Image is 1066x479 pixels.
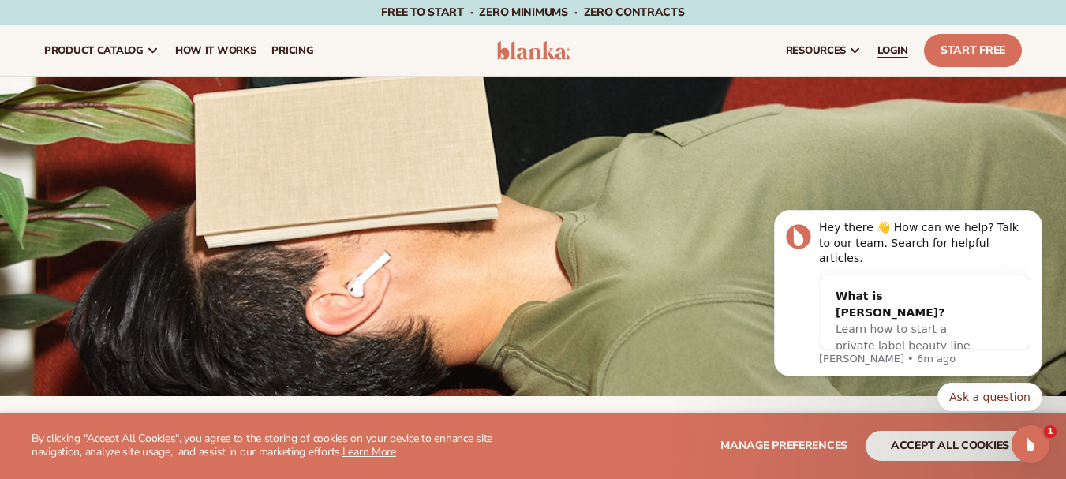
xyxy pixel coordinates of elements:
a: resources [778,25,870,76]
a: Learn More [342,444,396,459]
span: Free to start · ZERO minimums · ZERO contracts [381,5,684,20]
span: 1 [1044,425,1057,438]
p: By clicking "Accept All Cookies", you agree to the storing of cookies on your device to enhance s... [32,432,526,459]
span: How It Works [175,44,256,57]
span: product catalog [44,44,144,57]
span: LOGIN [877,44,908,57]
span: Manage preferences [720,438,847,453]
a: product catalog [36,25,167,76]
span: resources [786,44,846,57]
img: logo [496,41,570,60]
a: Start Free [924,34,1022,67]
button: Manage preferences [720,431,847,461]
a: LOGIN [870,25,916,76]
iframe: Intercom live chat [1012,425,1049,463]
span: pricing [271,44,313,57]
a: pricing [264,25,321,76]
a: How It Works [167,25,264,76]
iframe: Intercom notifications message [750,174,1066,436]
button: accept all cookies [866,431,1034,461]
